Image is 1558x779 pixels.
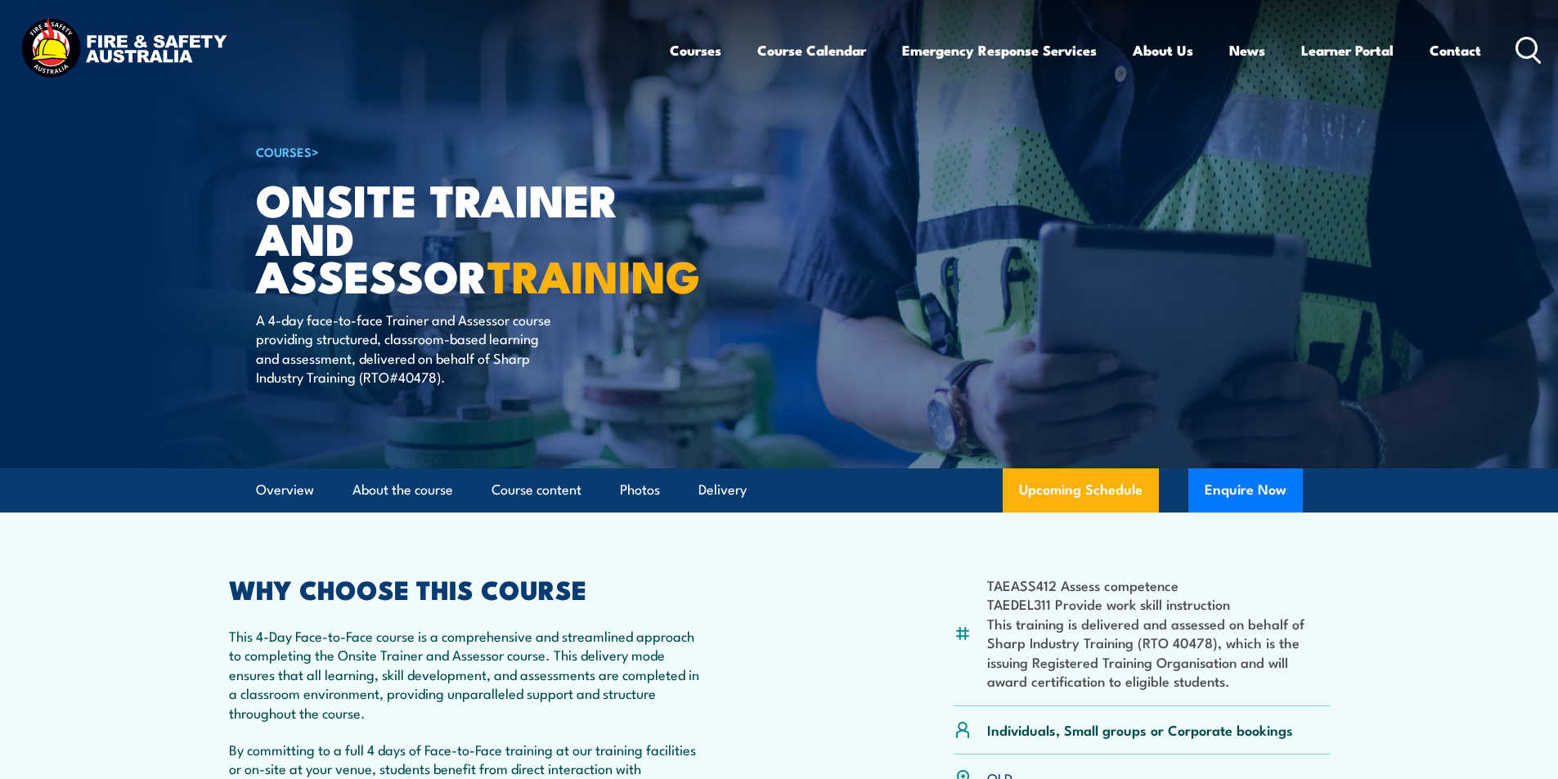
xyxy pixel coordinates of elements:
p: A 4-day face-to-face Trainer and Assessor course providing structured, classroom-based learning a... [256,310,555,387]
button: Enquire Now [1188,468,1303,513]
a: Upcoming Schedule [1003,468,1159,513]
h1: Onsite Trainer and Assessor [256,180,660,294]
a: About the course [352,468,453,512]
a: Delivery [698,468,747,512]
li: This training is delivered and assessed on behalf of Sharp Industry Training (RTO 40478), which i... [987,614,1330,691]
a: Contact [1430,29,1481,72]
p: This 4-Day Face-to-Face course is a comprehensive and streamlined approach to completing the Onsi... [229,626,707,722]
a: About Us [1133,29,1193,72]
li: TAEDEL311 Provide work skill instruction [987,594,1330,613]
a: Courses [670,29,721,72]
a: Photos [620,468,660,512]
li: TAEASS412 Assess competence [987,575,1330,594]
a: News [1229,29,1265,72]
a: COURSES [256,142,312,160]
p: Individuals, Small groups or Corporate bookings [987,720,1293,739]
a: Course Calendar [757,29,866,72]
a: Emergency Response Services [902,29,1097,72]
h6: > [256,141,660,161]
a: Overview [256,468,314,512]
a: Learner Portal [1301,29,1394,72]
strong: TRAINING [487,240,700,308]
a: Course content [492,468,581,512]
h2: WHY CHOOSE THIS COURSE [229,577,707,600]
